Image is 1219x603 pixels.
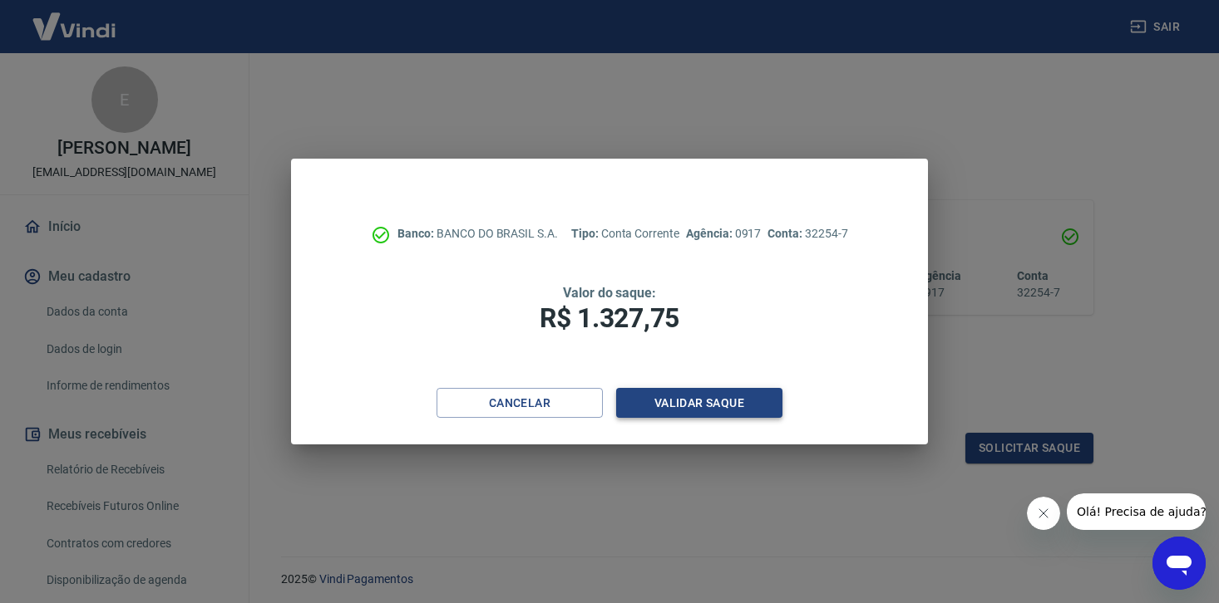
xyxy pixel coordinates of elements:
[437,388,603,419] button: Cancelar
[571,225,679,243] p: Conta Corrente
[397,227,437,240] span: Banco:
[1152,537,1206,590] iframe: Botão para abrir a janela de mensagens
[686,227,735,240] span: Agência:
[767,225,847,243] p: 32254-7
[563,285,656,301] span: Valor do saque:
[616,388,782,419] button: Validar saque
[1067,493,1206,530] iframe: Mensagem da empresa
[571,227,601,240] span: Tipo:
[397,225,558,243] p: BANCO DO BRASIL S.A.
[686,225,761,243] p: 0917
[1027,497,1060,530] iframe: Fechar mensagem
[540,302,679,334] span: R$ 1.327,75
[767,227,805,240] span: Conta:
[10,12,140,25] span: Olá! Precisa de ajuda?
